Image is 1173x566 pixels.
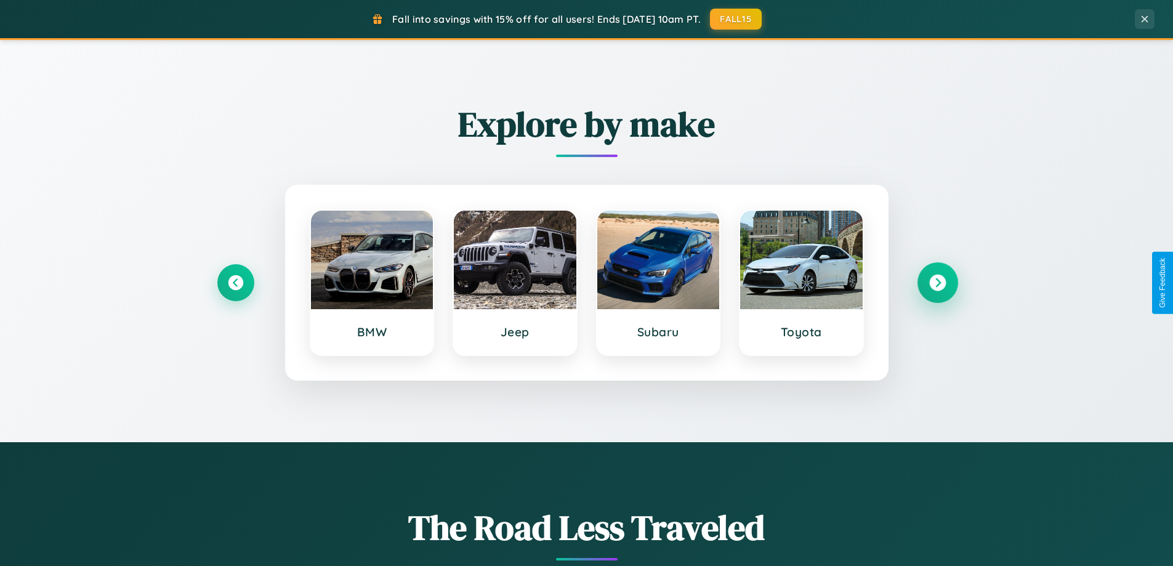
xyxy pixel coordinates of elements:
[466,325,564,339] h3: Jeep
[323,325,421,339] h3: BMW
[752,325,850,339] h3: Toyota
[217,100,956,148] h2: Explore by make
[710,9,762,30] button: FALL15
[217,504,956,551] h1: The Road Less Traveled
[392,13,701,25] span: Fall into savings with 15% off for all users! Ends [DATE] 10am PT.
[1158,258,1167,308] div: Give Feedback
[610,325,707,339] h3: Subaru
